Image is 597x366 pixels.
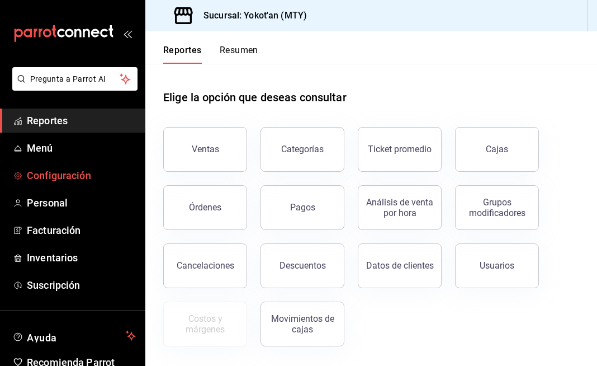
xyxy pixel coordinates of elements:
[163,45,202,64] button: Reportes
[177,260,234,271] div: Cancelaciones
[27,195,136,210] span: Personal
[220,45,258,64] button: Resumen
[27,140,136,156] span: Menú
[123,29,132,38] button: open_drawer_menu
[163,185,247,230] button: Órdenes
[195,9,307,22] h3: Sucursal: Yokot'an (MTY)
[455,243,539,288] button: Usuarios
[192,144,219,154] div: Ventas
[358,243,442,288] button: Datos de clientes
[268,313,337,335] div: Movimientos de cajas
[281,144,324,154] div: Categorías
[368,144,432,154] div: Ticket promedio
[163,302,247,346] button: Contrata inventarios para ver este reporte
[27,278,136,293] span: Suscripción
[163,45,258,64] div: navigation tabs
[189,202,221,213] div: Órdenes
[12,67,138,91] button: Pregunta a Parrot AI
[163,89,347,106] h1: Elige la opción que deseas consultar
[163,127,247,172] button: Ventas
[27,223,136,238] span: Facturación
[358,127,442,172] button: Ticket promedio
[27,329,121,342] span: Ayuda
[279,260,326,271] div: Descuentos
[27,250,136,265] span: Inventarios
[480,260,514,271] div: Usuarios
[163,243,247,288] button: Cancelaciones
[260,302,344,346] button: Movimientos de cajas
[260,243,344,288] button: Descuentos
[486,144,508,154] div: Cajas
[366,260,434,271] div: Datos de clientes
[358,185,442,230] button: Análisis de venta por hora
[365,197,434,218] div: Análisis de venta por hora
[8,81,138,93] a: Pregunta a Parrot AI
[260,127,344,172] button: Categorías
[170,313,240,335] div: Costos y márgenes
[455,127,539,172] button: Cajas
[290,202,315,213] div: Pagos
[455,185,539,230] button: Grupos modificadores
[27,113,136,128] span: Reportes
[27,168,136,183] span: Configuración
[260,185,344,230] button: Pagos
[30,73,120,85] span: Pregunta a Parrot AI
[462,197,532,218] div: Grupos modificadores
